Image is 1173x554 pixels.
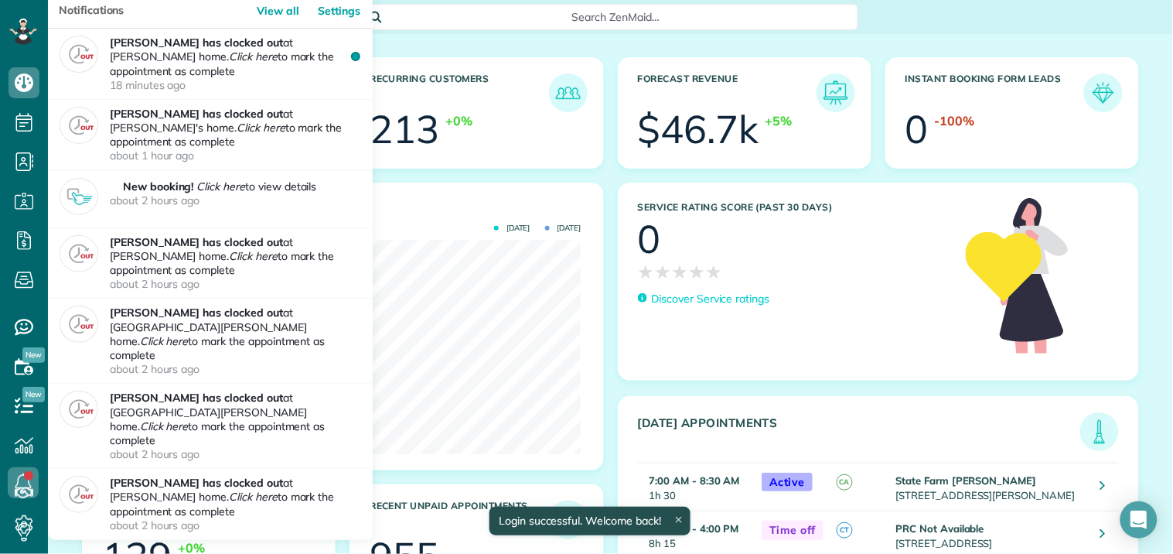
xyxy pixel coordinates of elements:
img: icon_recurring_customers-cf858462ba22bcd05b5a5880d41d6543d210077de5bb9ebc9590e49fd87d84ed.png [553,77,584,108]
p: Discover Service ratings [652,291,770,307]
img: clock_out-449ed60cdc56f1c859367bf20ccc8db3db0a77cc6b639c10c6e30ca5d2170faf.png [60,235,98,272]
img: clock_out-449ed60cdc56f1c859367bf20ccc8db3db0a77cc6b639c10c6e30ca5d2170faf.png [60,36,98,73]
h3: Recurring Customers [370,74,548,112]
h3: Service Rating score (past 30 days) [638,202,951,213]
time: about 2 hours ago [110,362,357,376]
em: Click here [229,50,278,63]
strong: PRC Not Available [896,522,984,535]
div: 0 [638,220,661,258]
p: at [GEOGRAPHIC_DATA][PERSON_NAME] home. to mark the appointment as complete [110,306,361,376]
td: [STREET_ADDRESS][PERSON_NAME] [892,463,1089,511]
span: ★ [705,258,722,286]
img: icon_forecast_revenue-8c13a41c7ed35a8dcfafea3cbb826a0462acb37728057bba2d056411b612bbbe.png [820,77,851,108]
em: Click here [237,121,285,135]
div: Login successful. Welcome back! [489,507,691,535]
div: +0% [445,112,472,130]
a: [PERSON_NAME] has clocked outat [PERSON_NAME] home.Click hereto mark the appointment as completea... [48,228,373,299]
p: at [PERSON_NAME] home. to mark the appointment as complete [110,235,361,292]
strong: [PERSON_NAME] has clocked out [110,235,283,249]
span: Active [762,473,813,492]
div: +5% [765,112,792,130]
span: [DATE] [545,224,581,232]
a: [PERSON_NAME] has clocked outat [GEOGRAPHIC_DATA][PERSON_NAME] home.Click hereto mark the appoint... [48,384,373,469]
strong: [PERSON_NAME] has clocked out [110,391,283,405]
p: to view details [110,178,361,207]
span: CA [837,474,853,491]
time: 18 minutes ago [110,78,357,92]
em: Click here [229,249,278,263]
a: [PERSON_NAME] has clocked outat [GEOGRAPHIC_DATA][PERSON_NAME] home.Click hereto mark the appoint... [48,299,373,384]
strong: 7:45 AM - 4:00 PM [650,522,739,535]
em: Click here [229,490,278,504]
img: icon_unpaid_appointments-47b8ce3997adf2238b356f14209ab4cced10bd1f174958f3ca8f1d0dd7fffeee.png [553,504,584,535]
img: clock_out-449ed60cdc56f1c859367bf20ccc8db3db0a77cc6b639c10c6e30ca5d2170faf.png [60,391,98,428]
img: new_booking-6a8af1870cdd45507f6d77ebc86f5d0a853ee7754478b590b929243bb8ac3c8d.png [60,178,98,215]
a: [PERSON_NAME] has clocked outat [PERSON_NAME] home.Click hereto mark the appointment as completea... [48,469,373,540]
a: [PERSON_NAME] has clocked outat [PERSON_NAME]'s home.Click hereto mark the appointment as complet... [48,100,373,171]
strong: New booking! [123,180,194,193]
strong: [PERSON_NAME] has clocked out [110,107,283,121]
span: ★ [688,258,705,286]
p: at [PERSON_NAME] home. to mark the appointment as complete [110,36,361,92]
a: [PERSON_NAME] has clocked outat [PERSON_NAME] home.Click hereto mark the appointment as complete1... [48,29,373,100]
div: $46.7k [638,110,759,149]
img: icon_form_leads-04211a6a04a5b2264e4ee56bc0799ec3eb69b7e499cbb523a139df1d13a81ae0.png [1088,77,1119,108]
span: New [22,347,45,363]
time: about 2 hours ago [110,277,357,291]
img: icon_todays_appointments-901f7ab196bb0bea1936b74009e4eb5ffbc2d2711fa7634e0d609ed5ef32b18b.png [1084,416,1115,447]
span: CT [837,522,853,539]
time: about 2 hours ago [110,447,357,461]
div: 0 [905,110,929,149]
img: clock_out-449ed60cdc56f1c859367bf20ccc8db3db0a77cc6b639c10c6e30ca5d2170faf.png [60,476,98,513]
span: New [22,387,45,402]
p: at [PERSON_NAME] home. to mark the appointment as complete [110,476,361,532]
em: Click here [140,334,189,348]
p: at [PERSON_NAME]'s home. to mark the appointment as complete [110,107,361,163]
h3: Instant Booking Form Leads [905,74,1084,112]
span: ★ [638,258,655,286]
em: Click here [140,419,189,433]
span: ★ [654,258,671,286]
div: 213 [370,110,439,149]
a: New booking! Click hereto view detailsabout 2 hours ago [48,171,373,228]
time: about 1 hour ago [110,149,357,162]
img: clock_out-449ed60cdc56f1c859367bf20ccc8db3db0a77cc6b639c10c6e30ca5d2170faf.png [60,107,98,144]
h3: Forecast Revenue [638,74,817,112]
em: Click here [197,180,246,193]
p: at [GEOGRAPHIC_DATA][PERSON_NAME] home. to mark the appointment as complete [110,391,361,461]
h3: [DATE] Appointments [638,416,1081,451]
strong: [PERSON_NAME] has clocked out [110,476,283,490]
div: Open Intercom Messenger [1120,501,1158,539]
span: ★ [671,258,688,286]
time: about 2 hours ago [110,193,357,207]
strong: [PERSON_NAME] has clocked out [110,306,283,320]
span: Time off [762,521,823,540]
h3: Recent unpaid appointments [370,501,548,539]
td: 1h 30 [638,463,755,511]
img: clock_out-449ed60cdc56f1c859367bf20ccc8db3db0a77cc6b639c10c6e30ca5d2170faf.png [60,306,98,343]
strong: 7:00 AM - 8:30 AM [650,474,740,487]
time: about 2 hours ago [110,518,357,532]
a: Discover Service ratings [638,291,770,307]
div: -100% [935,112,975,130]
strong: State Farm [PERSON_NAME] [896,474,1037,487]
span: [DATE] [494,224,530,232]
strong: [PERSON_NAME] has clocked out [110,36,283,50]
